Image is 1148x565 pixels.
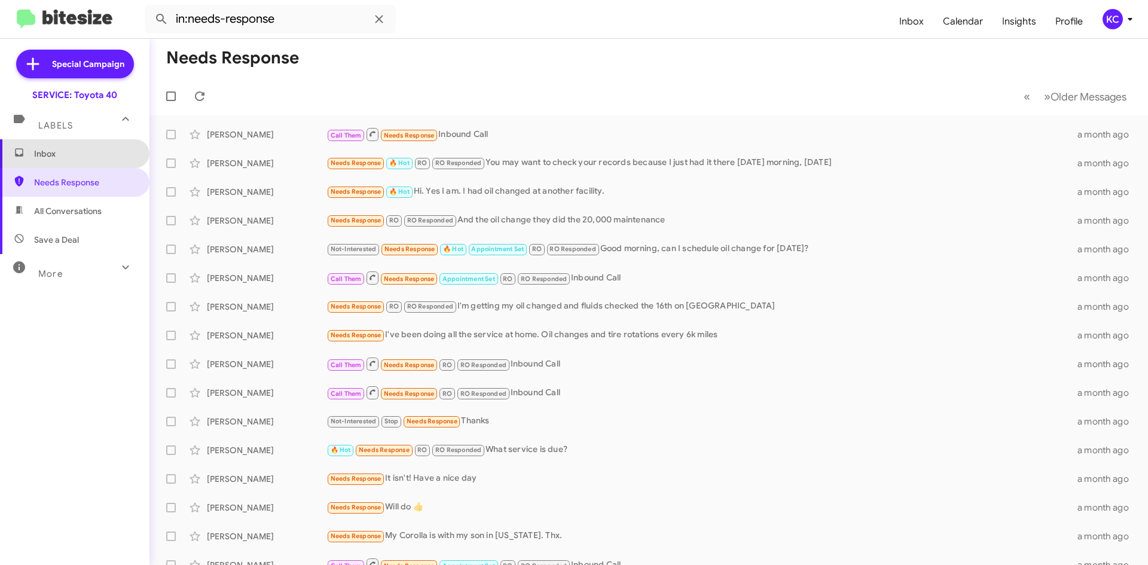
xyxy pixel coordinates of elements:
[993,4,1046,39] a: Insights
[471,245,524,253] span: Appointment Set
[326,529,1077,543] div: My Corolla is with my son in [US_STATE]. Thx.
[331,390,362,398] span: Call Them
[34,176,136,188] span: Needs Response
[1077,329,1138,341] div: a month ago
[1077,358,1138,370] div: a month ago
[532,245,542,253] span: RO
[384,132,435,139] span: Needs Response
[331,503,381,511] span: Needs Response
[384,361,435,369] span: Needs Response
[207,358,326,370] div: [PERSON_NAME]
[503,275,512,283] span: RO
[1051,90,1126,103] span: Older Messages
[384,275,435,283] span: Needs Response
[1077,186,1138,198] div: a month ago
[326,443,1077,457] div: What service is due?
[331,532,381,540] span: Needs Response
[326,156,1077,170] div: You may want to check your records because I just had it there [DATE] morning, [DATE]
[1092,9,1135,29] button: KC
[34,234,79,246] span: Save a Deal
[443,245,463,253] span: 🔥 Hot
[32,89,117,101] div: SERVICE: Toyota 40
[389,159,410,167] span: 🔥 Hot
[207,186,326,198] div: [PERSON_NAME]
[460,361,506,369] span: RO Responded
[34,205,102,217] span: All Conversations
[442,390,452,398] span: RO
[1077,243,1138,255] div: a month ago
[1077,157,1138,169] div: a month ago
[384,245,435,253] span: Needs Response
[384,417,399,425] span: Stop
[389,188,410,196] span: 🔥 Hot
[1046,4,1092,39] a: Profile
[207,272,326,284] div: [PERSON_NAME]
[521,275,567,283] span: RO Responded
[52,58,124,70] span: Special Campaign
[331,446,351,454] span: 🔥 Hot
[460,390,506,398] span: RO Responded
[207,444,326,456] div: [PERSON_NAME]
[389,216,399,224] span: RO
[933,4,993,39] a: Calendar
[207,157,326,169] div: [PERSON_NAME]
[326,414,1077,428] div: Thanks
[407,303,453,310] span: RO Responded
[331,361,362,369] span: Call Them
[38,268,63,279] span: More
[384,390,435,398] span: Needs Response
[389,303,399,310] span: RO
[326,356,1077,371] div: Inbound Call
[34,148,136,160] span: Inbox
[326,185,1077,198] div: Hi. Yes I am. I had oil changed at another facility.
[331,188,381,196] span: Needs Response
[207,329,326,341] div: [PERSON_NAME]
[331,417,377,425] span: Not-Interested
[1017,84,1134,109] nav: Page navigation example
[207,129,326,141] div: [PERSON_NAME]
[207,243,326,255] div: [PERSON_NAME]
[326,500,1077,514] div: Will do 👍
[1016,84,1037,109] button: Previous
[331,216,381,224] span: Needs Response
[1077,473,1138,485] div: a month ago
[331,159,381,167] span: Needs Response
[331,132,362,139] span: Call Them
[1037,84,1134,109] button: Next
[207,416,326,427] div: [PERSON_NAME]
[417,159,427,167] span: RO
[207,530,326,542] div: [PERSON_NAME]
[890,4,933,39] a: Inbox
[435,446,481,454] span: RO Responded
[326,385,1077,400] div: Inbound Call
[1044,89,1051,104] span: »
[435,159,481,167] span: RO Responded
[442,361,452,369] span: RO
[1077,444,1138,456] div: a month ago
[1077,416,1138,427] div: a month ago
[38,120,73,131] span: Labels
[207,301,326,313] div: [PERSON_NAME]
[442,275,495,283] span: Appointment Set
[417,446,427,454] span: RO
[331,331,381,339] span: Needs Response
[359,446,410,454] span: Needs Response
[331,303,381,310] span: Needs Response
[1077,387,1138,399] div: a month ago
[1077,129,1138,141] div: a month ago
[326,300,1077,313] div: I'm getting my oil changed and fluids checked the 16th on [GEOGRAPHIC_DATA]
[145,5,396,33] input: Search
[1077,530,1138,542] div: a month ago
[331,275,362,283] span: Call Them
[1077,215,1138,227] div: a month ago
[16,50,134,78] a: Special Campaign
[1024,89,1030,104] span: «
[207,215,326,227] div: [PERSON_NAME]
[207,502,326,514] div: [PERSON_NAME]
[326,127,1077,142] div: Inbound Call
[207,387,326,399] div: [PERSON_NAME]
[1103,9,1123,29] div: KC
